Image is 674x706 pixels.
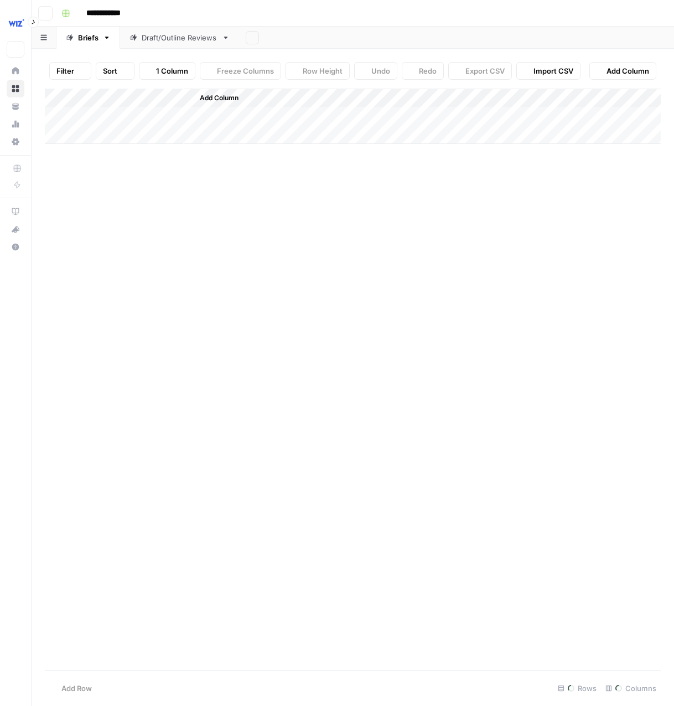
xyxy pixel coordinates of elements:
[120,27,239,49] a: Draft/Outline Reviews
[7,133,24,151] a: Settings
[200,62,281,80] button: Freeze Columns
[448,62,512,80] button: Export CSV
[45,679,98,697] button: Add Row
[7,9,24,37] button: Workspace: Wiz
[7,97,24,115] a: Your Data
[200,93,239,103] span: Add Column
[533,65,573,76] span: Import CSV
[217,65,274,76] span: Freeze Columns
[96,62,134,80] button: Sort
[49,62,91,80] button: Filter
[465,65,505,76] span: Export CSV
[61,683,92,694] span: Add Row
[7,13,27,33] img: Wiz Logo
[7,221,24,238] div: What's new?
[606,65,649,76] span: Add Column
[78,32,98,43] div: Briefs
[419,65,437,76] span: Redo
[516,62,580,80] button: Import CSV
[286,62,350,80] button: Row Height
[103,65,117,76] span: Sort
[7,115,24,133] a: Usage
[142,32,217,43] div: Draft/Outline Reviews
[7,220,24,238] button: What's new?
[354,62,397,80] button: Undo
[139,62,195,80] button: 1 Column
[7,238,24,256] button: Help + Support
[56,65,74,76] span: Filter
[56,27,120,49] a: Briefs
[7,80,24,97] a: Browse
[601,679,661,697] div: Columns
[303,65,343,76] span: Row Height
[7,62,24,80] a: Home
[553,679,601,697] div: Rows
[156,65,188,76] span: 1 Column
[589,62,656,80] button: Add Column
[402,62,444,80] button: Redo
[371,65,390,76] span: Undo
[7,203,24,220] a: AirOps Academy
[185,91,243,105] button: Add Column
